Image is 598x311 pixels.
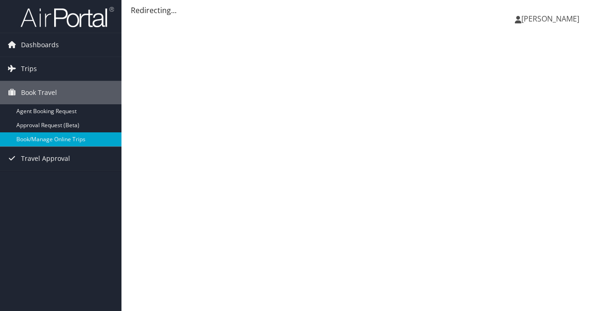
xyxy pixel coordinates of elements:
[21,81,57,104] span: Book Travel
[131,5,589,16] div: Redirecting...
[515,5,589,33] a: [PERSON_NAME]
[21,147,70,170] span: Travel Approval
[521,14,579,24] span: [PERSON_NAME]
[21,57,37,80] span: Trips
[21,33,59,57] span: Dashboards
[21,6,114,28] img: airportal-logo.png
